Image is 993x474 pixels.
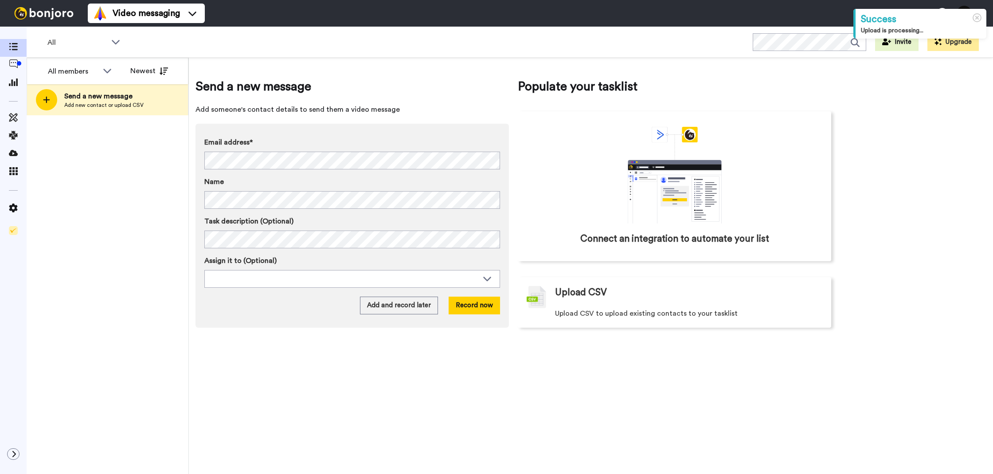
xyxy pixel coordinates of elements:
[195,104,509,115] span: Add someone's contact details to send them a video message
[113,7,180,20] span: Video messaging
[9,226,18,235] img: Checklist.svg
[861,12,981,26] div: Success
[360,297,438,314] button: Add and record later
[875,33,919,51] button: Invite
[195,78,509,95] span: Send a new message
[204,255,500,266] label: Assign it to (Optional)
[124,62,175,80] button: Newest
[527,286,546,308] img: csv-grey.png
[580,232,769,246] span: Connect an integration to automate your list
[11,7,77,20] img: bj-logo-header-white.svg
[64,91,144,102] span: Send a new message
[555,286,607,299] span: Upload CSV
[518,78,831,95] span: Populate your tasklist
[93,6,107,20] img: vm-color.svg
[48,66,98,77] div: All members
[608,127,741,223] div: animation
[927,33,979,51] button: Upgrade
[449,297,500,314] button: Record now
[204,216,500,227] label: Task description (Optional)
[555,308,738,319] span: Upload CSV to upload existing contacts to your tasklist
[47,37,107,48] span: All
[204,137,500,148] label: Email address*
[861,26,981,35] div: Upload is processing...
[64,102,144,109] span: Add new contact or upload CSV
[204,176,224,187] span: Name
